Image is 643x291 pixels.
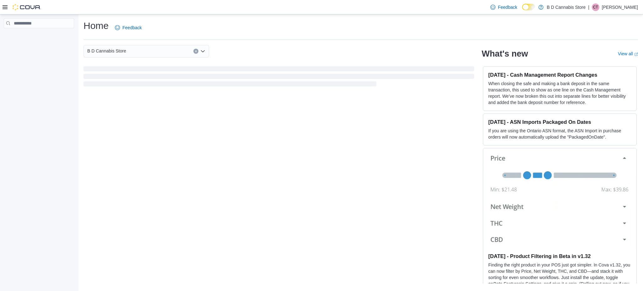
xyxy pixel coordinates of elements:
[618,51,638,56] a: View allExternal link
[122,25,142,31] span: Feedback
[488,80,631,106] p: When closing the safe and making a bank deposit in the same transaction, this used to show as one...
[593,3,598,11] span: CT
[522,10,522,11] span: Dark Mode
[84,68,474,88] span: Loading
[84,19,109,32] h1: Home
[488,1,520,14] a: Feedback
[482,49,528,59] h2: What's new
[112,21,144,34] a: Feedback
[498,4,517,10] span: Feedback
[488,253,631,259] h3: [DATE] - Product Filtering in Beta in v1.32
[87,47,126,55] span: B D Cannabis Store
[522,4,535,10] input: Dark Mode
[193,49,198,54] button: Clear input
[547,3,586,11] p: B D Cannabis Store
[488,72,631,78] h3: [DATE] - Cash Management Report Changes
[200,49,205,54] button: Open list of options
[4,30,74,45] nav: Complex example
[588,3,589,11] p: |
[488,128,631,140] p: If you are using the Ontario ASN format, the ASN Import in purchase orders will now automatically...
[493,281,521,286] em: Beta Features
[592,3,599,11] div: Cody Tomlinson
[634,52,638,56] svg: External link
[488,119,631,125] h3: [DATE] - ASN Imports Packaged On Dates
[602,3,638,11] p: [PERSON_NAME]
[13,4,41,10] img: Cova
